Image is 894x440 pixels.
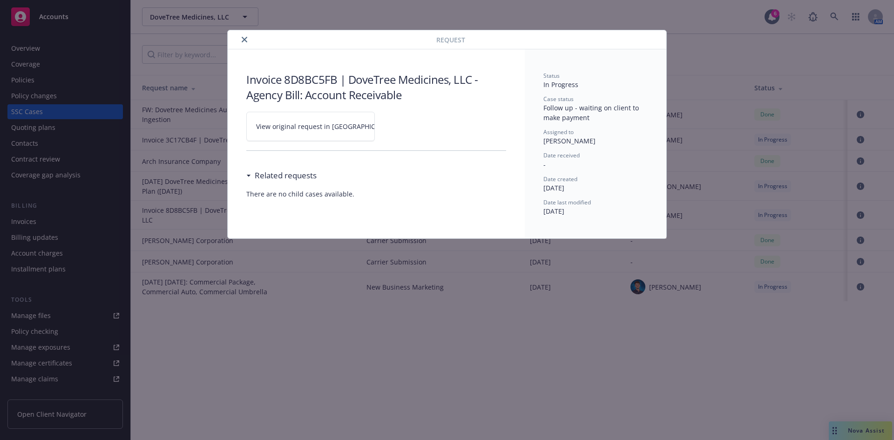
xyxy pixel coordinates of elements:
span: Request [436,35,465,45]
span: [DATE] [543,183,564,192]
h3: Related requests [255,169,317,182]
span: Follow up - waiting on client to make payment [543,103,641,122]
div: Related requests [246,169,317,182]
span: Status [543,72,560,80]
a: View original request in [GEOGRAPHIC_DATA] [246,112,375,141]
h3: Invoice 8D8BC5FB | DoveTree Medicines, LLC - Agency Bill: Account Receivable [246,72,506,102]
button: close [239,34,250,45]
span: Date last modified [543,198,591,206]
span: [PERSON_NAME] [543,136,596,145]
span: - [543,160,546,169]
span: Date created [543,175,577,183]
span: There are no child cases available. [246,189,506,199]
span: Date received [543,151,580,159]
span: In Progress [543,80,578,89]
span: View original request in [GEOGRAPHIC_DATA] [256,122,397,131]
span: [DATE] [543,207,564,216]
span: Assigned to [543,128,574,136]
span: Case status [543,95,574,103]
